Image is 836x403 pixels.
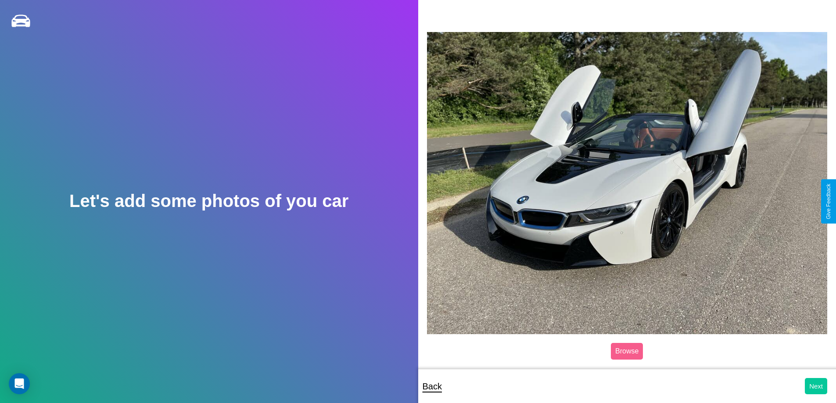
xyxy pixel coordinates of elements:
h2: Let's add some photos of you car [69,191,348,211]
div: Give Feedback [825,184,832,219]
img: posted [427,32,828,334]
button: Next [805,378,827,394]
label: Browse [611,343,643,360]
p: Back [423,378,442,394]
div: Open Intercom Messenger [9,373,30,394]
